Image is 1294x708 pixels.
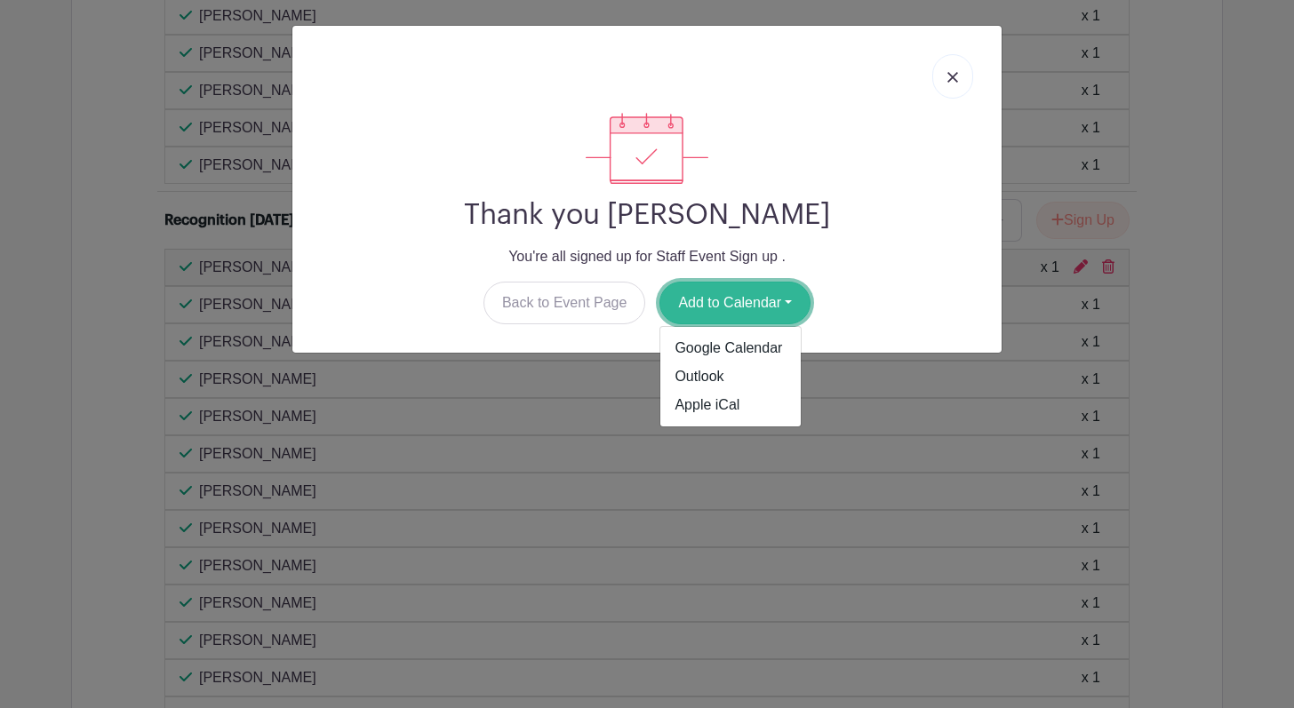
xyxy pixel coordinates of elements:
img: signup_complete-c468d5dda3e2740ee63a24cb0ba0d3ce5d8a4ecd24259e683200fb1569d990c8.svg [586,113,708,184]
a: Back to Event Page [483,282,646,324]
img: close_button-5f87c8562297e5c2d7936805f587ecaba9071eb48480494691a3f1689db116b3.svg [947,72,958,83]
a: Apple iCal [660,391,801,419]
button: Add to Calendar [659,282,811,324]
a: Google Calendar [660,334,801,362]
p: You're all signed up for Staff Event Sign up . [307,246,987,267]
h2: Thank you [PERSON_NAME] [307,198,987,232]
a: Outlook [660,362,801,391]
